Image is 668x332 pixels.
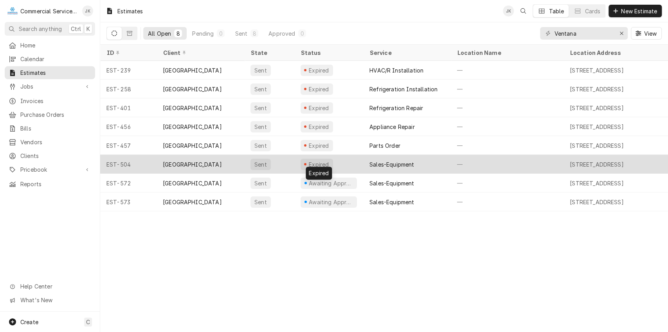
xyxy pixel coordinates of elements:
span: Jobs [20,82,79,91]
a: Vendors [5,136,95,149]
div: Sent [254,66,268,74]
div: — [451,192,564,211]
div: Sent [254,104,268,112]
div: Appliance Repair [369,123,415,131]
div: Expired [306,167,332,180]
div: Sent [254,123,268,131]
div: [STREET_ADDRESS] [570,179,624,187]
div: JK [503,5,514,16]
div: [GEOGRAPHIC_DATA] [163,123,222,131]
div: [GEOGRAPHIC_DATA] [163,142,222,150]
div: Refrigeration Installation [369,85,438,93]
div: — [451,117,564,136]
a: Bills [5,122,95,135]
a: Reports [5,178,95,190]
span: Purchase Orders [20,111,91,119]
div: Sent [254,179,268,187]
input: Keyword search [554,27,613,40]
div: Expired [308,160,330,169]
div: [STREET_ADDRESS] [570,160,624,169]
div: Refrigeration Repair [369,104,423,112]
div: EST-504 [100,155,157,174]
span: Reports [20,180,91,188]
span: Home [20,41,91,49]
div: Awaiting Approval [308,179,354,187]
div: Sales-Equipment [369,160,414,169]
span: Help Center [20,282,90,290]
div: [STREET_ADDRESS] [570,198,624,206]
div: Sent [235,29,247,38]
div: John Key's Avatar [503,5,514,16]
div: C [7,5,18,16]
span: Vendors [20,138,91,146]
div: Table [549,7,564,15]
div: Expired [308,123,330,131]
div: — [451,61,564,80]
a: Go to Help Center [5,280,95,293]
div: — [451,80,564,98]
div: [GEOGRAPHIC_DATA] [163,85,222,93]
div: Expired [308,85,330,93]
div: EST-456 [100,117,157,136]
a: Calendar [5,53,95,65]
div: [STREET_ADDRESS] [570,123,624,131]
div: Client [163,49,236,57]
div: [GEOGRAPHIC_DATA] [163,66,222,74]
div: Sent [254,198,268,206]
div: [STREET_ADDRESS] [570,66,624,74]
div: Awaiting Approval [308,198,354,206]
div: John Key's Avatar [82,5,93,16]
div: 8 [252,29,257,38]
div: ID [106,49,149,57]
a: Go to What's New [5,294,95,307]
a: Home [5,39,95,52]
div: Commercial Service Co.'s Avatar [7,5,18,16]
span: View [642,29,658,38]
div: EST-573 [100,192,157,211]
div: Sales-Equipment [369,198,414,206]
div: — [451,98,564,117]
span: What's New [20,296,90,304]
button: New Estimate [609,5,662,17]
a: Go to Jobs [5,80,95,93]
div: 0 [300,29,304,38]
span: C [86,318,90,326]
div: Expired [308,66,330,74]
div: Expired [308,142,330,150]
button: Erase input [615,27,628,40]
div: [STREET_ADDRESS] [570,85,624,93]
div: 8 [176,29,180,38]
div: EST-572 [100,174,157,192]
div: Expired [308,104,330,112]
div: EST-239 [100,61,157,80]
div: [GEOGRAPHIC_DATA] [163,104,222,112]
div: State [250,49,288,57]
div: JK [82,5,93,16]
div: [GEOGRAPHIC_DATA] [163,179,222,187]
div: [GEOGRAPHIC_DATA] [163,198,222,206]
span: Calendar [20,55,91,63]
span: Invoices [20,97,91,105]
span: K [86,25,90,33]
span: Search anything [19,25,62,33]
span: Pricebook [20,165,79,174]
div: Status [301,49,355,57]
div: Pending [192,29,214,38]
div: Sales-Equipment [369,179,414,187]
a: Clients [5,149,95,162]
div: HVAC/R Installation [369,66,423,74]
div: — [451,174,564,192]
div: [GEOGRAPHIC_DATA] [163,160,222,169]
span: New Estimate [619,7,659,15]
a: Estimates [5,66,95,79]
span: Estimates [20,69,91,77]
a: Purchase Orders [5,108,95,121]
div: [STREET_ADDRESS] [570,104,624,112]
div: 0 [218,29,223,38]
a: Invoices [5,94,95,107]
div: — [451,155,564,174]
div: — [451,136,564,155]
div: Location Name [457,49,556,57]
div: Cards [585,7,600,15]
span: Bills [20,124,91,132]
